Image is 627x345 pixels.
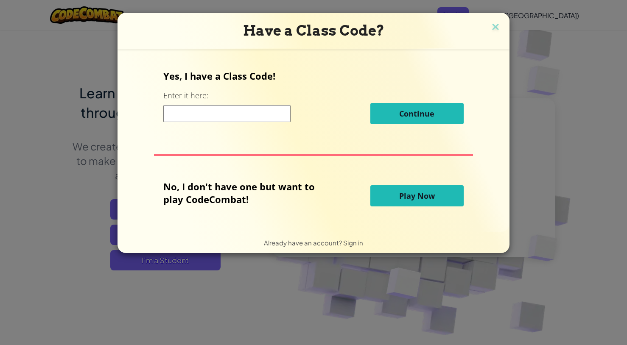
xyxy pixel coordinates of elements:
span: Already have an account? [264,239,343,247]
p: No, I don't have one but want to play CodeCombat! [163,180,327,206]
a: Sign in [343,239,363,247]
img: close icon [490,21,501,34]
button: Play Now [370,185,464,206]
p: Yes, I have a Class Code! [163,70,463,82]
label: Enter it here: [163,90,208,101]
span: Play Now [399,191,435,201]
button: Continue [370,103,464,124]
span: Continue [399,109,434,119]
span: Have a Class Code? [243,22,384,39]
